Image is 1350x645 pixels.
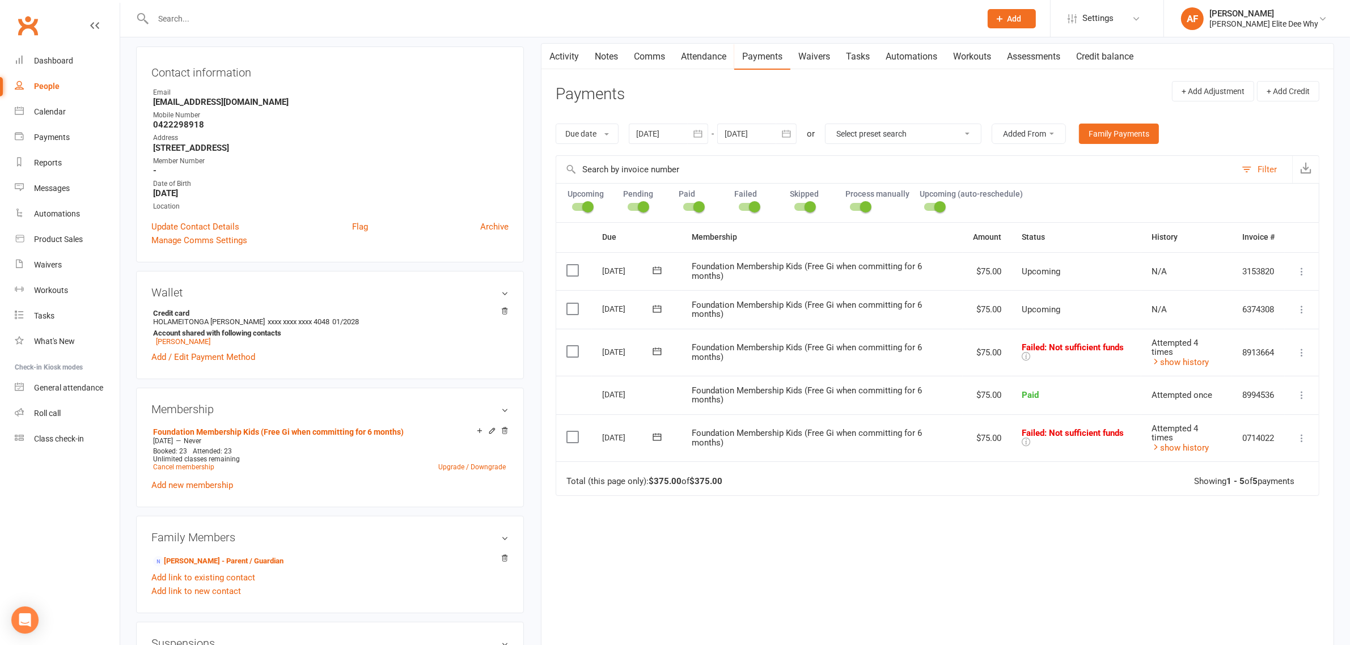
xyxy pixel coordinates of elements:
[999,44,1068,70] a: Assessments
[920,189,1023,198] label: Upcoming (auto-reschedule)
[1022,428,1124,438] span: Failed
[15,278,120,303] a: Workouts
[1044,342,1124,353] span: : Not sufficient funds
[602,343,654,360] div: [DATE]
[15,48,120,74] a: Dashboard
[945,44,999,70] a: Workouts
[151,307,509,347] li: HOLAMEITONGA [PERSON_NAME]
[151,571,255,584] a: Add link to existing contact
[1226,476,1245,486] strong: 1 - 5
[34,434,84,443] div: Class check-in
[11,606,39,634] div: Open Intercom Messenger
[587,44,626,70] a: Notes
[153,329,503,337] strong: Account shared with following contacts
[34,107,66,116] div: Calendar
[1022,266,1060,277] span: Upcoming
[790,189,835,198] label: Skipped
[1022,342,1124,353] span: Failed
[153,555,283,567] a: [PERSON_NAME] - Parent / Guardian
[963,223,1012,252] th: Amount
[15,375,120,401] a: General attendance kiosk mode
[151,480,233,490] a: Add new membership
[15,125,120,150] a: Payments
[352,220,368,234] a: Flag
[15,227,120,252] a: Product Sales
[988,9,1036,28] button: Add
[992,124,1066,144] button: Added From
[1152,423,1198,443] span: Attempted 4 times
[1236,156,1292,183] button: Filter
[151,234,247,247] a: Manage Comms Settings
[845,189,909,198] label: Process manually
[790,44,838,70] a: Waivers
[34,56,73,65] div: Dashboard
[1141,223,1232,252] th: History
[1008,14,1022,23] span: Add
[692,428,922,448] span: Foundation Membership Kids (Free Gi when committing for 6 months)
[153,427,404,436] a: Foundation Membership Kids (Free Gi when committing for 6 months)
[480,220,509,234] a: Archive
[673,44,734,70] a: Attendance
[34,409,61,418] div: Roll call
[14,11,42,40] a: Clubworx
[156,337,210,346] a: [PERSON_NAME]
[153,87,509,98] div: Email
[602,385,654,403] div: [DATE]
[1258,163,1277,176] div: Filter
[153,309,503,317] strong: Credit card
[566,477,722,486] div: Total (this page only): of
[15,99,120,125] a: Calendar
[692,261,922,281] span: Foundation Membership Kids (Free Gi when committing for 6 months)
[602,428,654,446] div: [DATE]
[34,383,103,392] div: General attendance
[153,188,509,198] strong: [DATE]
[153,166,509,176] strong: -
[153,455,240,463] span: Unlimited classes remaining
[1152,266,1167,277] span: N/A
[1152,443,1209,453] a: show history
[153,447,187,455] span: Booked: 23
[151,286,509,299] h3: Wallet
[692,342,922,362] span: Foundation Membership Kids (Free Gi when committing for 6 months)
[963,414,1012,462] td: $75.00
[963,252,1012,291] td: $75.00
[151,403,509,415] h3: Membership
[1232,290,1285,329] td: 6374308
[15,303,120,329] a: Tasks
[151,350,255,364] a: Add / Edit Payment Method
[568,189,613,198] label: Upcoming
[807,127,815,141] div: or
[592,223,682,252] th: Due
[151,531,509,544] h3: Family Members
[1152,338,1198,358] span: Attempted 4 times
[15,74,120,99] a: People
[734,189,780,198] label: Failed
[153,201,509,212] div: Location
[1181,7,1204,30] div: AF
[838,44,878,70] a: Tasks
[150,436,509,445] div: —
[682,223,963,252] th: Membership
[15,401,120,426] a: Roll call
[541,44,587,70] a: Activity
[34,260,62,269] div: Waivers
[268,317,329,326] span: xxxx xxxx xxxx 4048
[34,235,83,244] div: Product Sales
[153,179,509,189] div: Date of Birth
[15,150,120,176] a: Reports
[734,44,790,70] a: Payments
[15,201,120,227] a: Automations
[34,158,62,167] div: Reports
[34,133,70,142] div: Payments
[1232,252,1285,291] td: 3153820
[1079,124,1159,144] a: Family Payments
[692,385,922,405] span: Foundation Membership Kids (Free Gi when committing for 6 months)
[34,286,68,295] div: Workouts
[679,189,724,198] label: Paid
[34,184,70,193] div: Messages
[1232,329,1285,376] td: 8913664
[153,143,509,153] strong: [STREET_ADDRESS]
[1232,376,1285,414] td: 8994536
[15,329,120,354] a: What's New
[963,329,1012,376] td: $75.00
